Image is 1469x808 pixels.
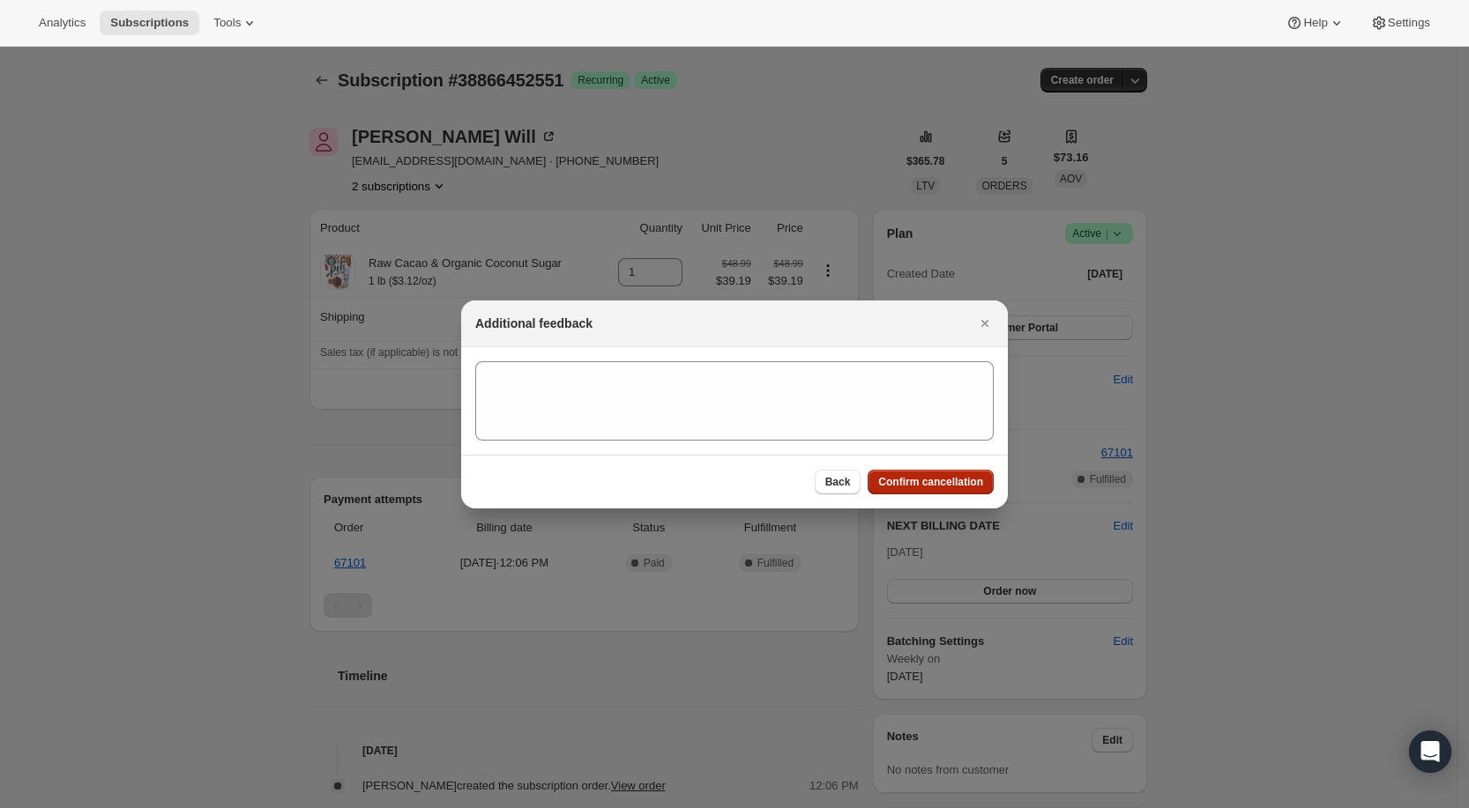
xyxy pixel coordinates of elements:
[973,311,997,336] button: Close
[878,475,983,489] span: Confirm cancellation
[868,470,994,494] button: Confirm cancellation
[1360,11,1441,35] button: Settings
[475,315,593,332] h2: Additional feedback
[815,470,861,494] button: Back
[825,475,851,489] span: Back
[203,11,269,35] button: Tools
[213,16,241,30] span: Tools
[39,16,86,30] span: Analytics
[1409,730,1451,773] div: Open Intercom Messenger
[28,11,96,35] button: Analytics
[110,16,189,30] span: Subscriptions
[1275,11,1355,35] button: Help
[1303,16,1327,30] span: Help
[1388,16,1430,30] span: Settings
[100,11,199,35] button: Subscriptions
